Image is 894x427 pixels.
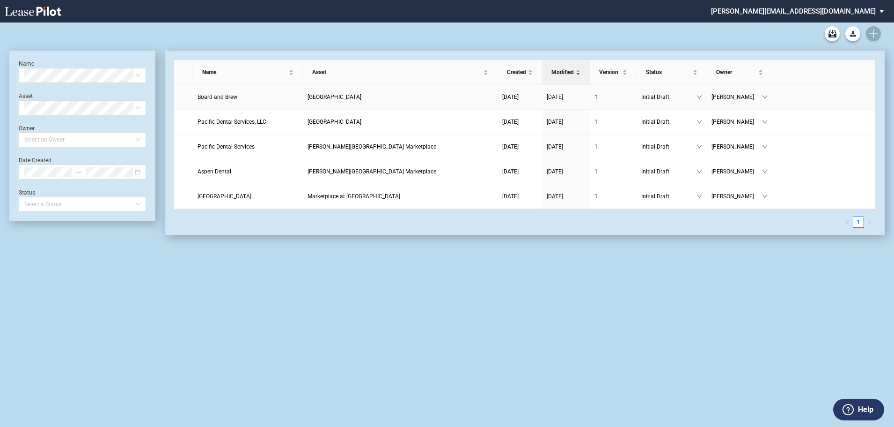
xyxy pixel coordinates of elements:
span: Asset [312,67,482,77]
span: [DATE] [502,143,519,150]
a: [GEOGRAPHIC_DATA] [198,192,298,201]
span: [PERSON_NAME] [711,92,762,102]
span: Kiley Ranch Marketplace [308,143,436,150]
span: down [762,194,768,199]
span: [PERSON_NAME] [711,117,762,127]
a: [DATE] [547,117,585,127]
span: [PERSON_NAME] [711,192,762,201]
label: Owner [19,125,35,132]
span: down [696,119,702,125]
a: Archive [825,26,840,41]
span: swap-right [75,169,82,175]
li: Previous Page [842,217,853,228]
span: Banfield Pet Hospital [198,193,251,200]
span: down [696,94,702,100]
a: [PERSON_NAME][GEOGRAPHIC_DATA] Marketplace [308,142,493,151]
a: [DATE] [547,167,585,176]
span: [PERSON_NAME] [711,167,762,176]
span: 1 [594,119,598,125]
span: Pacific Dental Services [198,143,255,150]
th: Asset [303,60,498,85]
label: Help [858,404,873,416]
span: Created [507,67,526,77]
span: [DATE] [547,193,563,200]
a: [DATE] [502,142,537,151]
label: Status [19,189,35,196]
span: to [75,169,82,175]
a: Aspen Dental [198,167,298,176]
span: Initial Draft [641,142,696,151]
label: Date Created [19,157,51,164]
a: 1 [594,92,632,102]
md-menu: Download Blank Form List [843,26,863,41]
a: Pacific Dental Services [198,142,298,151]
span: Initial Draft [641,192,696,201]
th: Status [637,60,707,85]
label: Asset [19,93,33,99]
button: left [842,217,853,228]
a: [DATE] [547,92,585,102]
span: down [762,119,768,125]
span: Harvest Grove [308,119,361,125]
span: Name [202,67,287,77]
button: Help [833,399,884,420]
span: Status [646,67,691,77]
span: Marketplace at Sycamore Farms [308,193,400,200]
span: Modified [551,67,574,77]
a: [GEOGRAPHIC_DATA] [308,117,493,127]
span: Pacific Dental Services, LLC [198,119,266,125]
span: [DATE] [502,119,519,125]
a: 1 [594,117,632,127]
span: [PERSON_NAME] [711,142,762,151]
span: down [696,169,702,174]
li: 1 [853,217,864,228]
a: [DATE] [502,192,537,201]
th: Owner [707,60,772,85]
li: Next Page [864,217,875,228]
a: 1 [594,192,632,201]
span: [DATE] [502,94,519,100]
a: [DATE] [502,167,537,176]
a: 1 [853,217,864,227]
a: Marketplace at [GEOGRAPHIC_DATA] [308,192,493,201]
span: Initial Draft [641,167,696,176]
span: [DATE] [547,143,563,150]
label: Name [19,60,34,67]
span: [DATE] [502,193,519,200]
th: Modified [542,60,590,85]
span: 1 [594,193,598,200]
span: Harvest Grove [308,94,361,100]
span: Initial Draft [641,92,696,102]
a: [DATE] [547,142,585,151]
span: Kiley Ranch Marketplace [308,168,436,175]
a: [DATE] [502,117,537,127]
span: down [762,94,768,100]
span: Owner [716,67,756,77]
span: down [696,144,702,150]
a: Pacific Dental Services, LLC [198,117,298,127]
span: 1 [594,143,598,150]
span: [DATE] [547,119,563,125]
button: right [864,217,875,228]
a: 1 [594,142,632,151]
a: [PERSON_NAME][GEOGRAPHIC_DATA] Marketplace [308,167,493,176]
a: [DATE] [502,92,537,102]
span: Aspen Dental [198,168,231,175]
a: [DATE] [547,192,585,201]
span: right [867,220,872,225]
span: down [696,194,702,199]
span: 1 [594,94,598,100]
span: [DATE] [547,168,563,175]
span: down [762,169,768,174]
span: Version [599,67,621,77]
a: 1 [594,167,632,176]
span: down [762,144,768,150]
a: Board and Brew [198,92,298,102]
th: Version [590,60,637,85]
button: Download Blank Form [845,26,860,41]
a: [GEOGRAPHIC_DATA] [308,92,493,102]
th: Created [498,60,542,85]
span: left [845,220,850,225]
span: Initial Draft [641,117,696,127]
th: Name [193,60,303,85]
